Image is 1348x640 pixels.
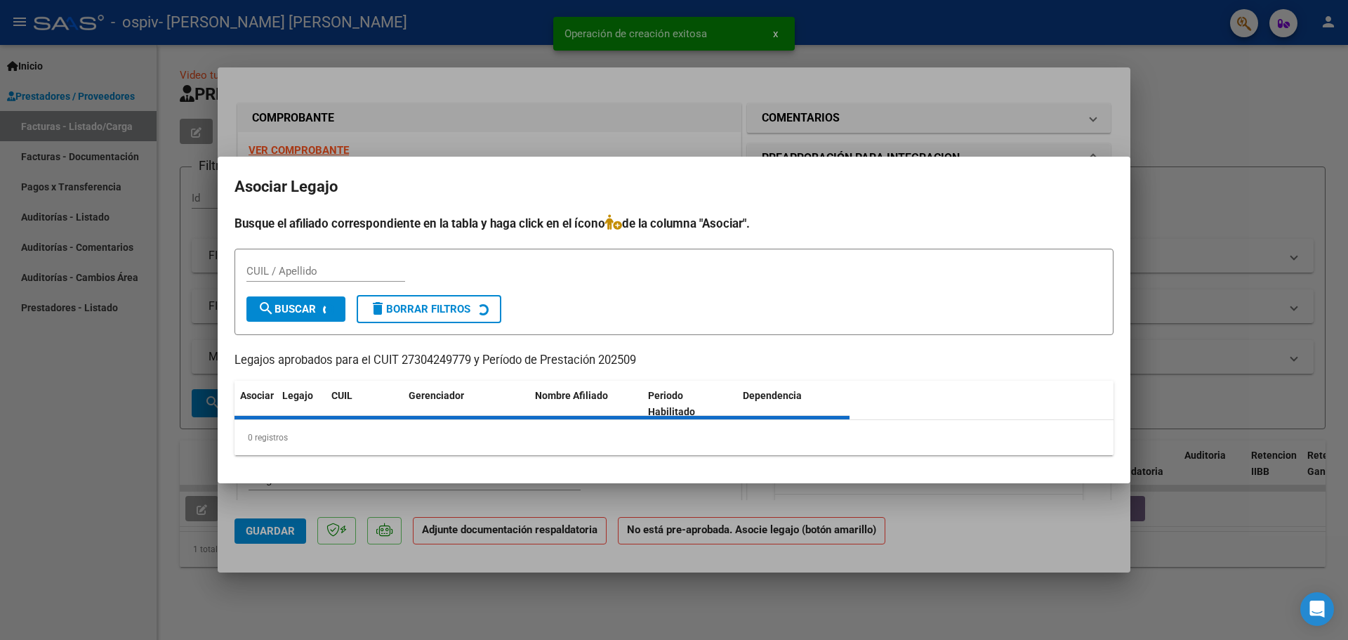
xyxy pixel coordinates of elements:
[737,381,850,427] datatable-header-cell: Dependencia
[403,381,529,427] datatable-header-cell: Gerenciador
[369,300,386,317] mat-icon: delete
[1300,592,1334,626] div: Open Intercom Messenger
[258,303,316,315] span: Buscar
[529,381,642,427] datatable-header-cell: Nombre Afiliado
[258,300,275,317] mat-icon: search
[535,390,608,401] span: Nombre Afiliado
[246,296,345,322] button: Buscar
[234,420,1114,455] div: 0 registros
[277,381,326,427] datatable-header-cell: Legajo
[282,390,313,401] span: Legajo
[234,214,1114,233] h4: Busque el afiliado correspondiente en la tabla y haga click en el ícono de la columna "Asociar".
[234,352,1114,370] p: Legajos aprobados para el CUIT 27304249779 y Período de Prestación 202509
[648,390,695,417] span: Periodo Habilitado
[326,381,403,427] datatable-header-cell: CUIL
[331,390,352,401] span: CUIL
[743,390,802,401] span: Dependencia
[357,295,501,323] button: Borrar Filtros
[409,390,464,401] span: Gerenciador
[240,390,274,401] span: Asociar
[234,174,1114,200] h2: Asociar Legajo
[369,303,470,315] span: Borrar Filtros
[642,381,737,427] datatable-header-cell: Periodo Habilitado
[234,381,277,427] datatable-header-cell: Asociar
